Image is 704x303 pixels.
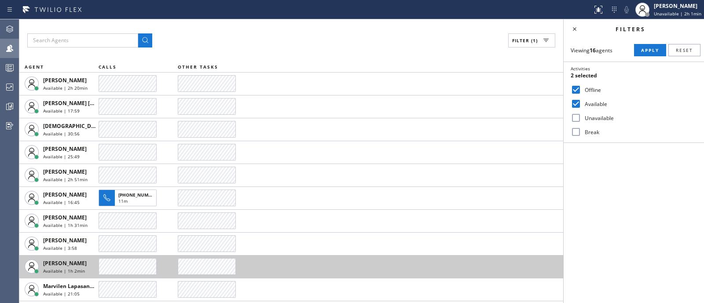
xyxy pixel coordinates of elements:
span: CALLS [99,64,117,70]
span: [PERSON_NAME] [43,77,87,84]
span: AGENT [25,64,44,70]
span: 2 selected [571,72,597,79]
div: Activities [571,66,697,72]
span: [PERSON_NAME] [PERSON_NAME] [43,99,132,107]
span: [PERSON_NAME] [43,191,87,198]
span: [PERSON_NAME] [43,145,87,153]
label: Offline [581,86,697,94]
span: Available | 1h 31min [43,222,88,228]
span: Available | 3:58 [43,245,77,251]
span: Unavailable | 2h 1min [654,11,701,17]
span: 11m [118,198,128,204]
div: [PERSON_NAME] [654,2,701,10]
span: Filters [616,26,645,33]
span: [PERSON_NAME] [43,237,87,244]
label: Available [581,100,697,108]
label: Unavailable [581,114,697,122]
strong: 16 [590,47,596,54]
button: Reset [668,44,700,56]
span: [PERSON_NAME] [43,214,87,221]
label: Break [581,128,697,136]
span: Marvilen Lapasanda [43,282,96,290]
span: Available | 21:05 [43,291,80,297]
span: Available | 25:49 [43,153,80,160]
span: Apply [641,47,659,53]
span: Available | 1h 2min [43,268,85,274]
span: Available | 16:45 [43,199,80,205]
span: OTHER TASKS [178,64,218,70]
button: Apply [634,44,666,56]
span: [PERSON_NAME] [43,168,87,175]
span: Available | 2h 51min [43,176,88,183]
span: [PERSON_NAME] [43,259,87,267]
span: Available | 30:56 [43,131,80,137]
span: [DEMOGRAPHIC_DATA][PERSON_NAME] [43,122,147,130]
span: Reset [676,47,693,53]
span: Available | 17:59 [43,108,80,114]
span: Available | 2h 20min [43,85,88,91]
button: Mute [620,4,633,16]
span: Filter (1) [512,37,538,44]
span: Viewing agents [571,47,612,54]
span: [PHONE_NUMBER] [118,192,158,198]
input: Search Agents [27,33,138,47]
button: [PHONE_NUMBER]11m [99,187,159,209]
button: Filter (1) [508,33,555,47]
